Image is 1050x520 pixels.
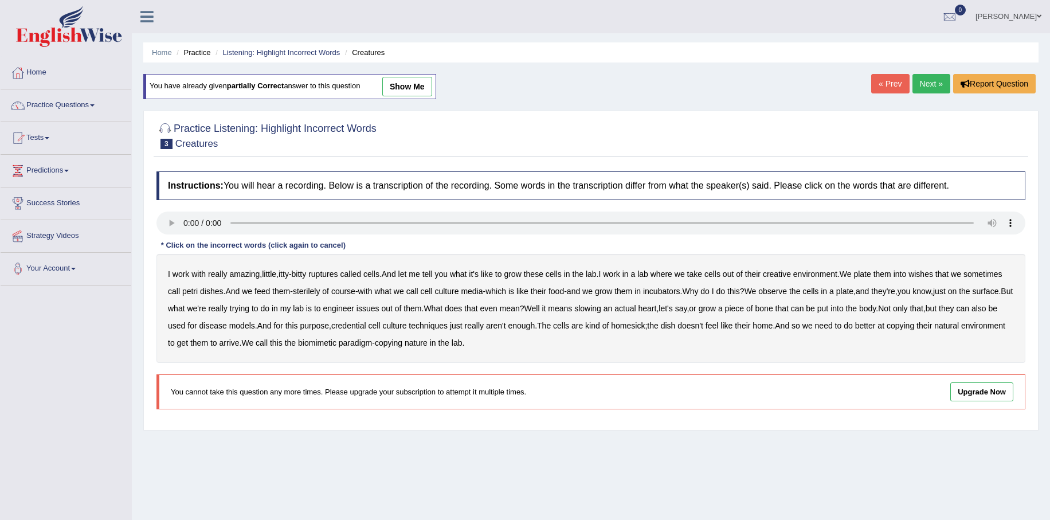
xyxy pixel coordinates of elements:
[988,304,997,313] b: be
[160,139,173,149] span: 3
[802,287,818,296] b: cells
[836,287,853,296] b: plate
[971,304,986,313] b: also
[323,304,354,313] b: engineer
[187,304,206,313] b: we're
[859,304,876,313] b: body
[175,138,218,149] small: Creatures
[398,269,407,279] b: let
[548,287,564,296] b: food
[830,304,844,313] b: into
[704,269,720,279] b: cells
[168,181,224,190] b: Instructions:
[548,304,572,313] b: means
[567,287,580,296] b: and
[280,304,291,313] b: my
[953,74,1036,93] button: Report Question
[445,304,462,313] b: does
[298,338,336,347] b: biomimetic
[700,287,710,296] b: do
[763,269,791,279] b: creative
[614,304,636,313] b: actual
[542,304,546,313] b: it
[227,82,284,91] b: partially correct
[461,287,483,296] b: media
[292,269,307,279] b: bitty
[1,57,131,85] a: Home
[878,304,891,313] b: Not
[409,321,448,330] b: techniques
[531,287,546,296] b: their
[611,321,645,330] b: homesick
[285,321,298,330] b: this
[486,321,506,330] b: aren't
[634,287,641,296] b: in
[894,269,907,279] b: into
[916,321,932,330] b: their
[622,269,629,279] b: in
[651,269,672,279] b: where
[821,287,827,296] b: in
[422,269,433,279] b: tell
[829,287,834,296] b: a
[270,338,283,347] b: this
[171,386,803,397] p: You cannot take this question any more times. Please upgrade your subscription to attempt it mult...
[208,304,227,313] b: really
[314,304,321,313] b: to
[806,304,815,313] b: be
[603,269,620,279] b: work
[356,304,379,313] b: issues
[614,287,632,296] b: them
[434,287,459,296] b: culture
[191,269,206,279] b: with
[712,287,714,296] b: I
[574,304,601,313] b: slowing
[912,74,950,93] a: Next »
[516,287,528,296] b: like
[143,74,436,99] div: You have already given answer to this question
[430,338,436,347] b: in
[187,321,197,330] b: for
[177,338,188,347] b: get
[585,321,600,330] b: kind
[846,304,857,313] b: the
[746,304,753,313] b: of
[802,321,813,330] b: we
[564,269,570,279] b: in
[1001,287,1013,296] b: But
[272,304,278,313] b: in
[363,269,379,279] b: cells
[331,287,355,296] b: course
[910,304,923,313] b: that
[793,269,837,279] b: environment
[358,287,373,296] b: with
[156,240,350,251] div: * Click on the incorrect words (click again to cancel)
[230,304,249,313] b: trying
[630,269,635,279] b: a
[873,269,891,279] b: them
[775,321,789,330] b: And
[168,269,170,279] b: I
[817,304,828,313] b: put
[856,287,869,296] b: and
[257,321,272,330] b: And
[229,269,260,279] b: amazing
[939,304,954,313] b: they
[500,304,520,313] b: mean
[200,287,223,296] b: dishes
[434,269,448,279] b: you
[573,269,583,279] b: the
[375,338,402,347] b: copying
[152,48,172,57] a: Home
[934,321,959,330] b: natural
[835,321,842,330] b: to
[586,269,597,279] b: lab
[699,304,716,313] b: grow
[961,321,1005,330] b: environment
[331,321,366,330] b: credential
[718,304,723,313] b: a
[723,269,734,279] b: out
[450,269,467,279] b: what
[210,338,217,347] b: to
[950,382,1013,401] a: Upgrade Now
